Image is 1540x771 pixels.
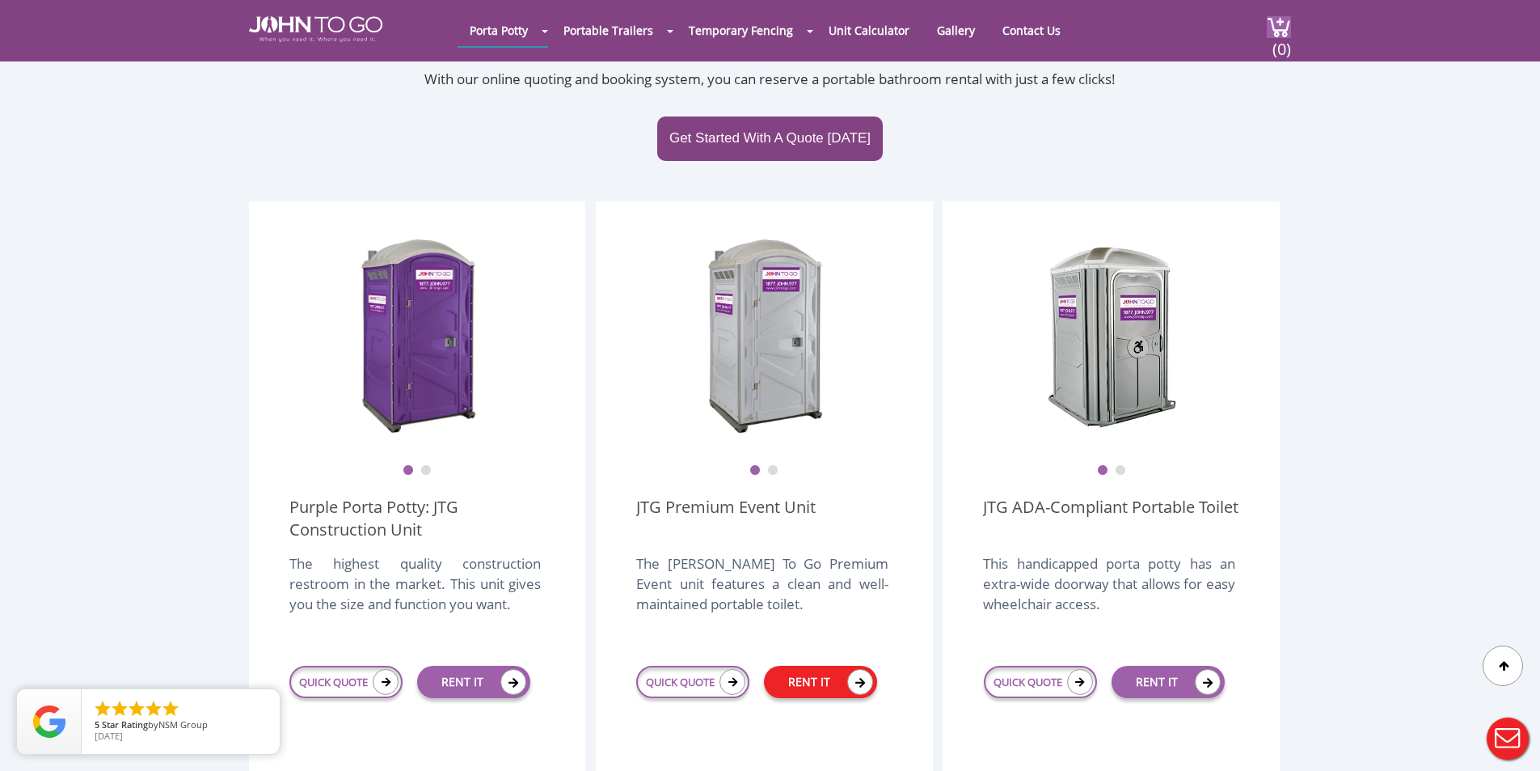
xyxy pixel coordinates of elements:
[102,718,148,731] span: Star Rating
[289,553,541,631] div: The highest quality construction restroom in the market. This unit gives you the size and functio...
[417,666,530,698] a: RENT IT
[1267,16,1291,38] img: cart a
[1047,234,1176,436] img: ADA Handicapped Accessible Unit
[767,465,778,477] button: 2 of 2
[249,70,1291,89] p: With our online quoting and booking system, you can reserve a portable bathroom rental with just ...
[33,705,65,738] img: Review Rating
[458,15,540,46] a: Porta Potty
[1475,706,1540,771] button: Live Chat
[95,730,123,742] span: [DATE]
[984,666,1097,698] a: QUICK QUOTE
[816,15,922,46] a: Unit Calculator
[95,720,267,731] span: by
[93,699,112,718] li: 
[1272,25,1291,60] span: (0)
[158,718,208,731] span: NSM Group
[1097,465,1108,477] button: 1 of 2
[144,699,163,718] li: 
[764,666,877,698] a: RENT IT
[127,699,146,718] li: 
[677,15,805,46] a: Temporary Fencing
[289,666,403,698] a: QUICK QUOTE
[161,699,180,718] li: 
[636,553,888,631] div: The [PERSON_NAME] To Go Premium Event unit features a clean and well-maintained portable toilet.
[289,496,545,541] a: Purple Porta Potty: JTG Construction Unit
[925,15,987,46] a: Gallery
[110,699,129,718] li: 
[403,465,414,477] button: 1 of 2
[657,116,883,160] a: Get Started With A Quote [DATE]
[420,465,432,477] button: 2 of 2
[990,15,1073,46] a: Contact Us
[636,666,749,698] a: QUICK QUOTE
[983,496,1238,541] a: JTG ADA-Compliant Portable Toilet
[1115,465,1126,477] button: 2 of 2
[551,15,665,46] a: Portable Trailers
[636,496,816,541] a: JTG Premium Event Unit
[983,553,1234,631] div: This handicapped porta potty has an extra-wide doorway that allows for easy wheelchair access.
[249,16,382,42] img: JOHN to go
[749,465,761,477] button: 1 of 2
[95,718,99,731] span: 5
[1112,666,1225,698] a: RENT IT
